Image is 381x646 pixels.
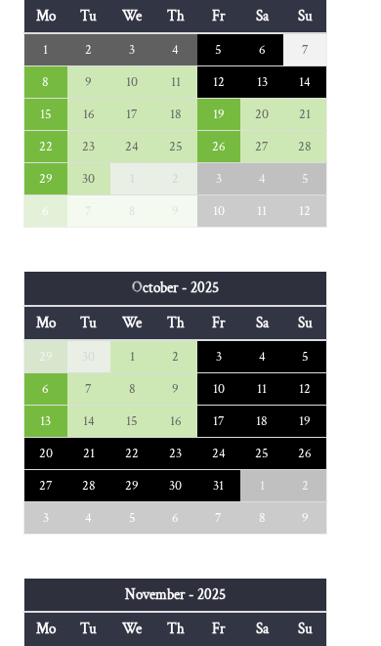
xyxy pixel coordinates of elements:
[240,33,283,66] td: 6
[197,66,240,99] td: 12
[67,99,110,131] td: 16
[240,340,283,373] td: 4
[24,163,67,195] td: 29
[153,306,196,340] th: Th
[197,99,240,131] td: 19
[110,437,153,469] td: 22
[197,195,240,228] td: 10
[24,66,67,99] td: 8
[240,501,283,534] td: 8
[67,340,110,373] td: 30
[240,306,283,340] th: Sa
[197,340,240,373] td: 3
[197,405,240,437] td: 17
[153,163,196,195] td: 2
[240,163,283,195] td: 4
[110,131,153,163] td: 24
[24,437,67,469] td: 20
[197,131,240,163] td: 26
[24,405,67,437] td: 13
[110,163,153,195] td: 1
[24,340,67,373] td: 29
[283,612,326,646] th: Su
[67,195,110,228] td: 7
[240,437,283,469] td: 25
[110,33,153,66] td: 3
[67,437,110,469] td: 21
[24,501,67,534] td: 3
[24,131,67,163] td: 22
[240,195,283,228] td: 11
[283,99,326,131] td: 21
[24,306,67,340] th: Mo
[197,437,240,469] td: 24
[283,163,326,195] td: 5
[67,66,110,99] td: 9
[24,272,327,305] th: October - 2025
[110,99,153,131] td: 17
[67,469,110,501] td: 28
[197,469,240,501] td: 31
[24,372,67,405] td: 6
[153,33,196,66] td: 4
[197,612,240,646] th: Fr
[197,306,240,340] th: Fr
[153,372,196,405] td: 9
[240,66,283,99] td: 13
[283,131,326,163] td: 28
[197,372,240,405] td: 10
[67,372,110,405] td: 7
[67,33,110,66] td: 2
[110,306,153,340] th: We
[67,612,110,646] th: Tu
[283,306,326,340] th: Su
[240,131,283,163] td: 27
[110,372,153,405] td: 8
[24,612,67,646] th: Mo
[240,372,283,405] td: 11
[110,340,153,373] td: 1
[67,501,110,534] td: 4
[67,405,110,437] td: 14
[153,612,196,646] th: Th
[24,579,327,612] th: November - 2025
[240,469,283,501] td: 1
[24,33,67,66] td: 1
[240,405,283,437] td: 18
[67,163,110,195] td: 30
[110,501,153,534] td: 5
[110,195,153,228] td: 8
[24,195,67,228] td: 6
[153,405,196,437] td: 16
[283,372,326,405] td: 12
[153,99,196,131] td: 18
[153,501,196,534] td: 6
[283,33,326,66] td: 7
[283,66,326,99] td: 14
[197,501,240,534] td: 7
[153,66,196,99] td: 11
[110,66,153,99] td: 10
[153,131,196,163] td: 25
[197,33,240,66] td: 5
[67,131,110,163] td: 23
[283,405,326,437] td: 19
[110,469,153,501] td: 29
[283,469,326,501] td: 2
[197,163,240,195] td: 3
[110,612,153,646] th: We
[24,99,67,131] td: 15
[283,501,326,534] td: 9
[283,437,326,469] td: 26
[283,195,326,228] td: 12
[283,340,326,373] td: 5
[153,195,196,228] td: 9
[24,469,67,501] td: 27
[240,99,283,131] td: 20
[240,612,283,646] th: Sa
[153,340,196,373] td: 2
[153,437,196,469] td: 23
[67,306,110,340] th: Tu
[153,469,196,501] td: 30
[110,405,153,437] td: 15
